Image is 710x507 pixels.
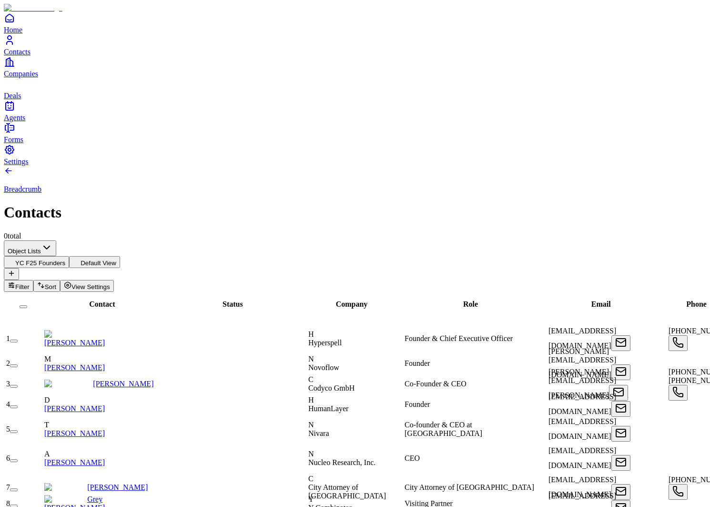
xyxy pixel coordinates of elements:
[308,458,375,466] span: Nucleo Research, Inc.
[4,169,706,194] a: Breadcrumb
[611,364,630,380] button: Open
[308,450,403,467] div: NNucleo Research, Inc.
[44,396,162,404] div: D
[89,300,115,308] span: Contact
[308,396,403,413] div: HHumanLayer
[6,380,10,388] span: 3
[93,380,153,388] a: [PERSON_NAME]
[308,429,329,437] span: Nivara
[308,339,342,347] span: Hyperspell
[4,122,706,144] a: Forms
[44,458,105,466] a: [PERSON_NAME]
[44,404,105,413] a: [PERSON_NAME]
[4,232,706,240] div: 0 total
[609,385,628,401] button: Open
[4,4,62,12] img: Item Brain Logo
[33,280,60,292] button: Sort
[71,283,110,290] span: View Settings
[4,26,22,34] span: Home
[308,384,355,392] span: Codyco GmbH
[308,375,403,393] div: CCodyco GmbH
[463,300,478,308] span: Role
[405,380,467,388] span: Co-Founder & CEO
[308,330,403,339] div: H
[4,135,23,144] span: Forms
[44,363,105,372] a: [PERSON_NAME]
[6,454,10,462] span: 6
[4,56,706,78] a: Companies
[4,256,69,268] button: YC F25 Founders
[44,421,162,429] div: T
[4,157,29,166] span: Settings
[4,185,706,194] p: Breadcrumb
[69,256,120,268] button: Default View
[44,429,105,437] a: [PERSON_NAME]
[548,368,616,399] span: [PERSON_NAME][EMAIL_ADDRESS][PERSON_NAME]
[548,446,616,469] span: [EMAIL_ADDRESS][DOMAIN_NAME]
[308,450,403,458] div: N
[548,417,616,440] span: [EMAIL_ADDRESS][DOMAIN_NAME]
[336,300,368,308] span: Company
[87,483,148,491] a: [PERSON_NAME]
[4,34,706,56] a: Contacts
[308,396,403,404] div: H
[611,335,630,351] button: Open
[44,380,93,388] img: Stefan Schaff
[611,426,630,442] button: Open
[4,48,30,56] span: Contacts
[4,70,38,78] span: Companies
[405,483,534,491] span: City Attorney of [GEOGRAPHIC_DATA]
[548,347,616,379] span: [PERSON_NAME][EMAIL_ADDRESS][DOMAIN_NAME]
[308,475,403,483] div: C
[308,483,386,500] span: City Attorney of [GEOGRAPHIC_DATA]
[669,484,688,500] button: Open
[405,400,430,408] span: Founder
[308,355,403,363] div: N
[669,385,688,401] button: Open
[405,334,513,342] span: Founder & Chief Executive Officer
[44,495,87,504] img: Grey Baker
[308,421,403,429] div: N
[611,484,630,500] button: Open
[4,100,706,122] a: Agents
[6,334,10,342] span: 1
[308,355,403,372] div: NNovoflow
[44,355,162,363] div: M
[405,421,482,437] span: Co-founder & CEO at [GEOGRAPHIC_DATA]
[548,393,616,415] span: [EMAIL_ADDRESS][DOMAIN_NAME]
[44,450,162,458] div: A
[548,476,616,498] span: [EMAIL_ADDRESS][DOMAIN_NAME]
[591,300,611,308] span: Email
[548,327,616,350] span: [EMAIL_ADDRESS][DOMAIN_NAME]
[669,335,688,351] button: Open
[308,363,339,372] span: Novoflow
[308,404,348,413] span: HumanLayer
[6,483,10,491] span: 7
[308,421,403,438] div: NNivara
[405,359,430,367] span: Founder
[4,114,25,122] span: Agents
[308,495,403,504] div: Y
[44,339,105,347] a: [PERSON_NAME]
[611,401,630,417] button: Open
[60,280,114,292] button: View Settings
[4,12,706,34] a: Home
[4,144,706,166] a: Settings
[4,92,21,100] span: Deals
[45,283,56,290] span: Sort
[4,78,706,100] a: deals
[4,204,706,221] h1: Contacts
[6,425,10,433] span: 5
[405,454,420,462] span: CEO
[6,400,10,408] span: 4
[6,359,10,367] span: 2
[686,300,707,308] span: Phone
[611,455,630,471] button: Open
[44,330,120,339] img: Conor Brennan-Burke
[44,483,87,492] img: David Chiu
[4,280,33,292] button: Filter
[308,330,403,347] div: HHyperspell
[15,283,30,290] span: Filter
[308,475,403,500] div: CCity Attorney of [GEOGRAPHIC_DATA]
[308,375,403,384] div: C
